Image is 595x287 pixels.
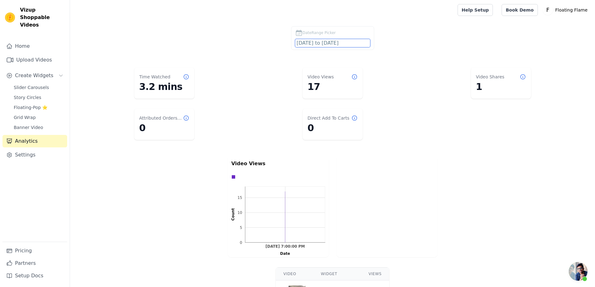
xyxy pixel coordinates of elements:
[20,6,65,29] span: Vizup Shoppable Videos
[224,187,245,245] g: left axis
[5,12,15,22] img: Vizup
[10,83,67,92] a: Slider Carousels
[303,30,336,36] span: DateRange Picker
[10,103,67,112] a: Floating-Pop ⭐
[276,268,313,280] th: Video
[237,187,245,245] g: left ticks
[458,4,493,16] a: Help Setup
[553,4,590,16] p: Floating Flame
[2,270,67,282] a: Setup Docs
[265,245,305,249] g: Wed Sep 24 2025 19:00:00 GMT-0500 (Central Daylight Time)
[139,81,189,92] dd: 3.2 mins
[14,104,47,111] span: Floating-Pop ⭐
[308,115,350,121] dt: Direct Add To Carts
[308,74,334,80] dt: Video Views
[502,4,538,16] a: Book Demo
[14,124,43,131] span: Banner Video
[10,93,67,102] a: Story Circles
[543,4,590,16] button: F Floating Flame
[2,69,67,82] button: Create Widgets
[139,122,189,134] dd: 0
[2,54,67,66] a: Upload Videos
[230,173,324,181] div: Data groups
[2,257,67,270] a: Partners
[2,40,67,52] a: Home
[10,113,67,122] a: Grid Wrap
[139,74,171,80] dt: Time Watched
[313,268,361,280] th: Widget
[14,94,41,101] span: Story Circles
[280,251,290,256] text: Date
[237,195,242,200] text: 15
[231,160,325,167] p: Video Views
[2,135,67,147] a: Analytics
[308,81,358,92] dd: 17
[476,74,504,80] dt: Video Shares
[240,225,242,230] text: 5
[237,210,242,215] text: 10
[295,39,370,47] input: DateRange Picker
[546,7,549,13] text: F
[245,242,325,249] g: bottom ticks
[15,72,53,79] span: Create Widgets
[308,122,358,134] dd: 0
[2,149,67,161] a: Settings
[265,245,305,249] text: [DATE] 7:00:00 PM
[240,240,242,245] text: 0
[14,114,36,121] span: Grid Wrap
[10,123,67,132] a: Banner Video
[476,81,526,92] dd: 1
[569,262,588,281] div: Open chat
[139,115,183,121] dt: Attributed Orders Count
[231,208,235,220] text: Count
[14,84,49,91] span: Slider Carousels
[2,245,67,257] a: Pricing
[361,268,389,280] th: Views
